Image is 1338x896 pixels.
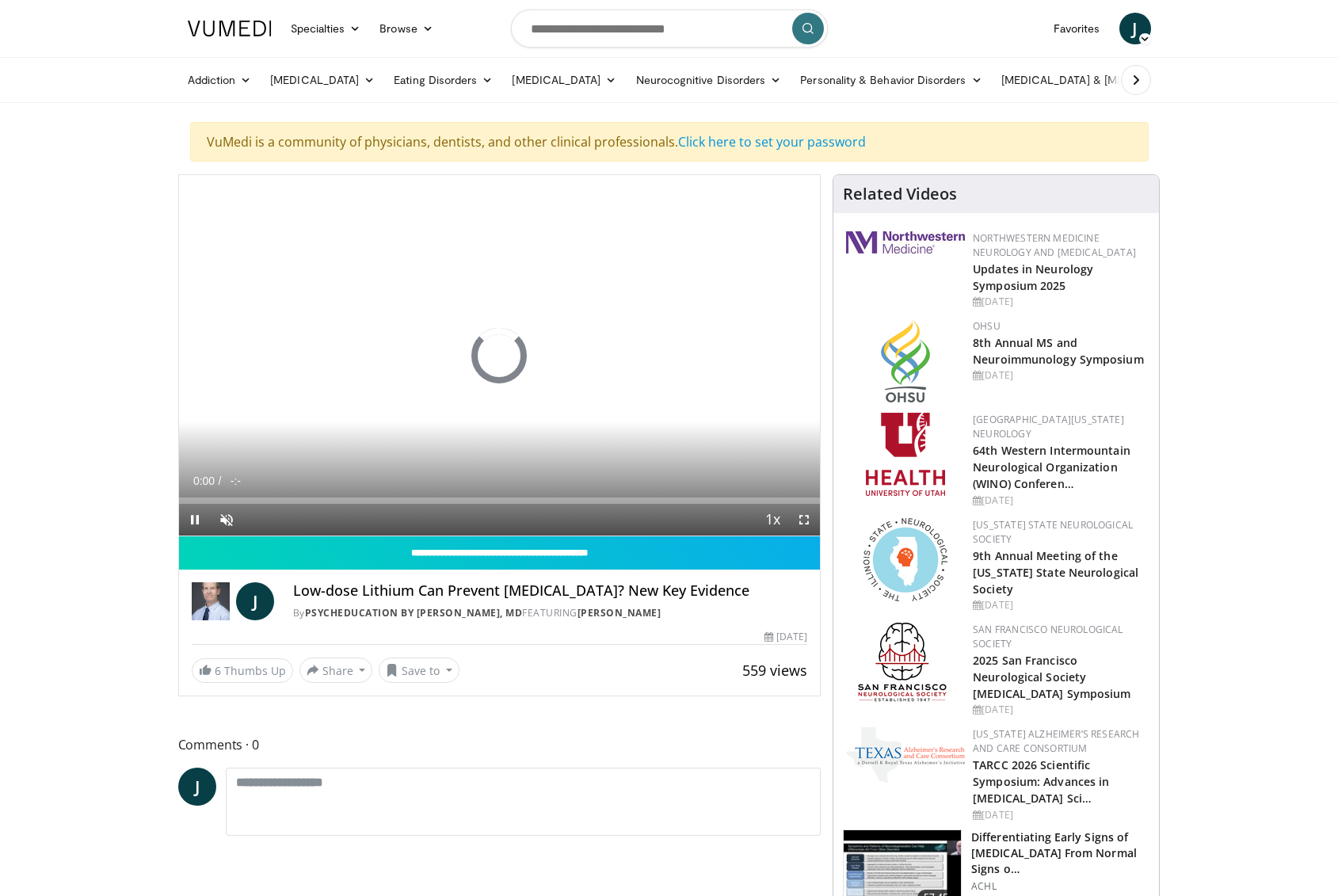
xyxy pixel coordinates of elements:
a: Updates in Neurology Symposium 2025 [973,261,1093,293]
a: OHSU [973,319,1001,333]
button: Save to [379,658,459,683]
video-js: Video Player [179,175,821,536]
a: [MEDICAL_DATA] [261,64,384,96]
a: Neurocognitive Disorders [627,64,791,96]
div: [DATE] [973,598,1146,612]
a: Northwestern Medicine Neurology and [MEDICAL_DATA] [973,231,1136,259]
a: J [236,582,274,620]
a: TARCC 2026 Scientific Symposium: Advances in [MEDICAL_DATA] Sci… [973,757,1109,806]
span: 0:00 [193,475,215,487]
div: [DATE] [973,808,1146,822]
div: [DATE] [973,494,1146,508]
a: Personality & Behavior Disorders [791,64,991,96]
img: 2a462fb6-9365-492a-ac79-3166a6f924d8.png.150x105_q85_autocrop_double_scale_upscale_version-0.2.jpg [846,231,965,254]
img: c78a2266-bcdd-4805-b1c2-ade407285ecb.png.150x105_q85_autocrop_double_scale_upscale_version-0.2.png [846,727,965,783]
img: f6362829-b0a3-407d-a044-59546adfd345.png.150x105_q85_autocrop_double_scale_upscale_version-0.2.png [866,413,945,496]
div: Progress Bar [179,498,821,504]
a: [MEDICAL_DATA] & [MEDICAL_DATA] [992,64,1218,96]
button: Unmute [211,504,242,536]
span: 6 [215,663,221,678]
button: Fullscreen [788,504,820,536]
a: [PERSON_NAME] [578,606,661,620]
img: 71a8b48c-8850-4916-bbdd-e2f3ccf11ef9.png.150x105_q85_autocrop_double_scale_upscale_version-0.2.png [863,518,947,601]
h3: Differentiating Early Signs of [MEDICAL_DATA] From Normal Signs o… [971,829,1149,877]
button: Share [299,658,373,683]
div: [DATE] [973,703,1146,717]
div: [DATE] [764,630,807,644]
a: 6 Thumbs Up [192,658,293,683]
h4: Related Videos [843,185,957,204]
div: [DATE] [973,295,1146,309]
img: VuMedi Logo [188,21,272,36]
a: PsychEducation by [PERSON_NAME], MD [305,606,523,620]
a: 8th Annual MS and Neuroimmunology Symposium [973,335,1144,367]
a: San Francisco Neurological Society [973,623,1123,650]
div: [DATE] [973,368,1146,383]
a: Eating Disorders [384,64,502,96]
a: [US_STATE] Alzheimer’s Research and Care Consortium [973,727,1139,755]
a: 9th Annual Meeting of the [US_STATE] State Neurological Society [973,548,1138,597]
a: 2025 San Francisco Neurological Society [MEDICAL_DATA] Symposium [973,653,1130,701]
a: [GEOGRAPHIC_DATA][US_STATE] Neurology [973,413,1124,440]
a: J [178,768,216,806]
div: By FEATURING [293,606,808,620]
img: da959c7f-65a6-4fcf-a939-c8c702e0a770.png.150x105_q85_autocrop_double_scale_upscale_version-0.2.png [881,319,930,402]
a: [US_STATE] State Neurological Society [973,518,1133,546]
a: Favorites [1044,13,1110,44]
a: Browse [370,13,443,44]
h4: Low-dose Lithium Can Prevent [MEDICAL_DATA]? New Key Evidence [293,582,808,600]
button: Pause [179,504,211,536]
img: PsychEducation by James Phelps, MD [192,582,230,620]
a: 64th Western Intermountain Neurological Organization (WINO) Conferen… [973,443,1130,491]
img: ad8adf1f-d405-434e-aebe-ebf7635c9b5d.png.150x105_q85_autocrop_double_scale_upscale_version-0.2.png [858,623,953,706]
div: VuMedi is a community of physicians, dentists, and other clinical professionals. [190,122,1149,162]
span: 559 views [742,661,807,680]
span: Comments 0 [178,734,821,755]
span: -:- [231,475,241,487]
span: / [219,475,222,487]
a: Addiction [178,64,261,96]
input: Search topics, interventions [511,10,828,48]
p: ACHL [971,880,1149,893]
a: J [1119,13,1151,44]
a: [MEDICAL_DATA] [502,64,626,96]
a: Specialties [281,13,371,44]
button: Playback Rate [757,504,788,536]
a: Click here to set your password [678,133,866,151]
